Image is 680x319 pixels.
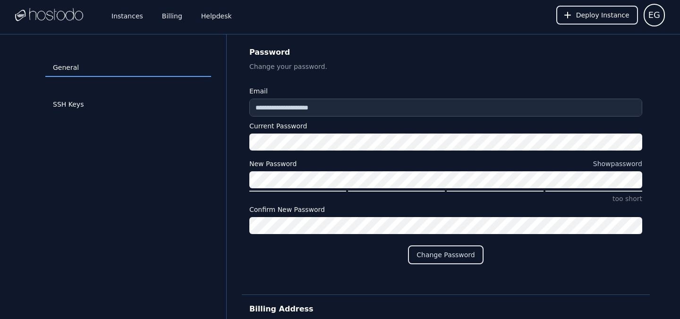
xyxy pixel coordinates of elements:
[249,85,642,97] label: Email
[249,120,642,132] label: Current Password
[249,302,642,316] h2: Billing Address
[249,61,642,72] p: Change your password.
[249,194,642,204] p: too short
[249,204,642,215] label: Confirm New Password
[593,159,642,168] button: New Password
[556,6,638,25] button: Deploy Instance
[648,8,660,22] span: EG
[576,10,629,20] span: Deploy Instance
[249,46,642,59] h2: Password
[408,245,483,264] button: Change Password
[45,59,211,77] a: General
[644,4,665,26] button: User menu
[15,8,83,22] img: Logo
[45,96,211,114] a: SSH Keys
[249,158,297,169] div: New Password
